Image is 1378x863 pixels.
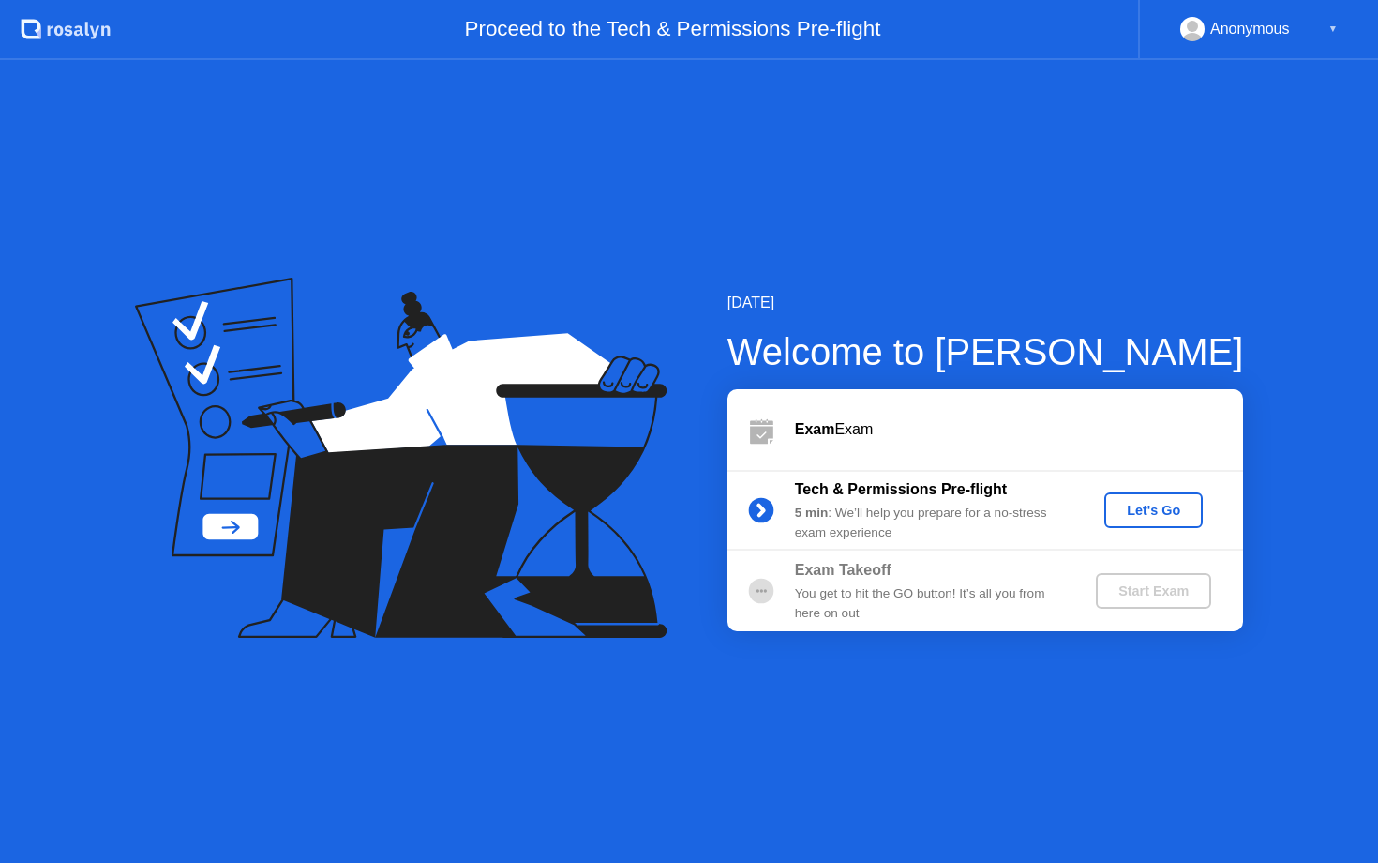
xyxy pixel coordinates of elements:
[795,584,1065,623] div: You get to hit the GO button! It’s all you from here on out
[727,324,1244,380] div: Welcome to [PERSON_NAME]
[795,481,1007,497] b: Tech & Permissions Pre-flight
[1210,17,1290,41] div: Anonymous
[727,292,1244,314] div: [DATE]
[1103,583,1204,598] div: Start Exam
[795,506,829,520] b: 5 min
[795,562,891,578] b: Exam Takeoff
[795,421,835,437] b: Exam
[1328,17,1338,41] div: ▼
[1096,573,1211,609] button: Start Exam
[1104,492,1203,528] button: Let's Go
[1112,503,1195,518] div: Let's Go
[795,418,1243,441] div: Exam
[795,504,1065,542] div: : We’ll help you prepare for a no-stress exam experience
